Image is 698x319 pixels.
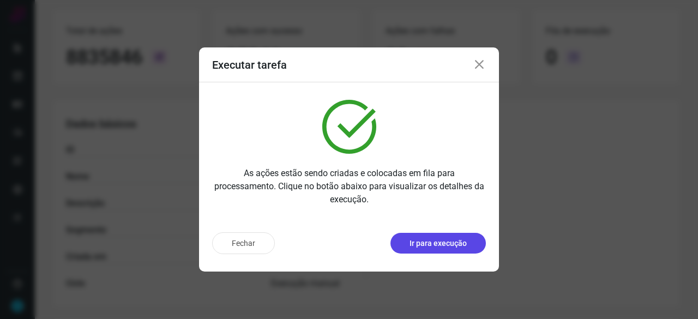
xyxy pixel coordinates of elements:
[212,58,287,71] h3: Executar tarefa
[390,233,486,254] button: Ir para execução
[322,100,376,154] img: verified.svg
[212,232,275,254] button: Fechar
[410,238,467,249] p: Ir para execução
[212,167,486,206] p: As ações estão sendo criadas e colocadas em fila para processamento. Clique no botão abaixo para ...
